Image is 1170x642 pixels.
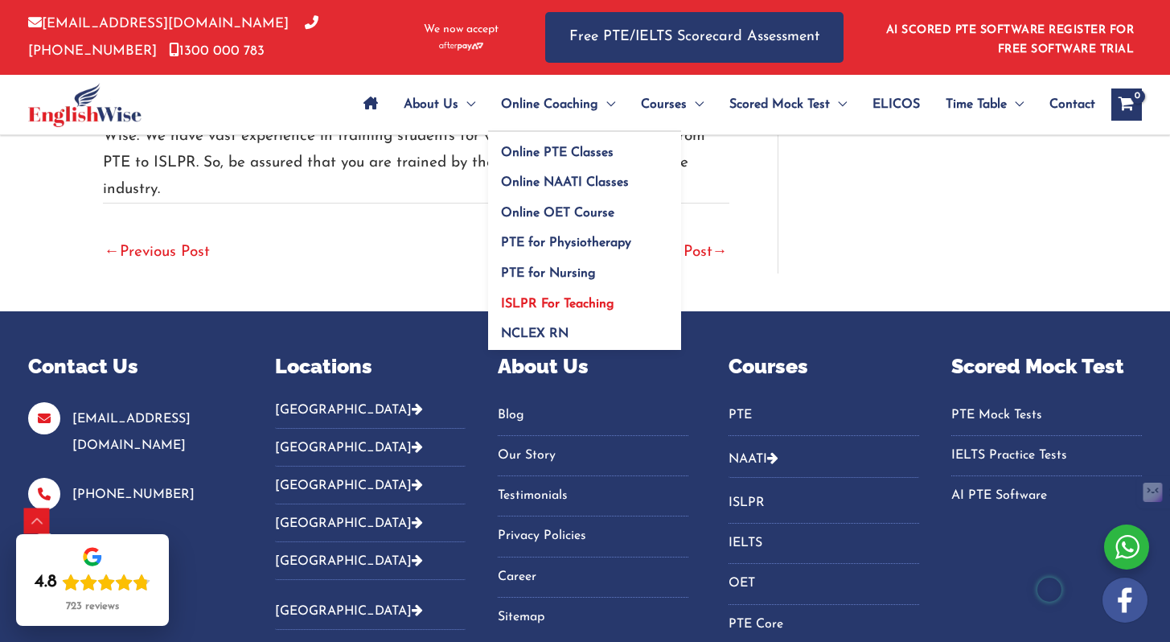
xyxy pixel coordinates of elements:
[501,176,629,189] span: Online NAATI Classes
[488,314,681,351] a: NCLEX RN
[1111,88,1142,121] a: View Shopping Cart, empty
[1102,578,1147,623] img: white-facebook.png
[729,440,919,478] button: NAATI
[501,146,614,159] span: Online PTE Classes
[488,163,681,193] a: Online NAATI Classes
[712,245,728,260] span: →
[275,429,466,467] button: [GEOGRAPHIC_DATA]
[501,76,598,133] span: Online Coaching
[501,327,569,340] span: NCLEX RN
[275,555,423,568] a: [GEOGRAPHIC_DATA]
[351,76,1095,133] nav: Site Navigation: Main Menu
[72,488,195,501] a: [PHONE_NUMBER]
[275,467,466,504] button: [GEOGRAPHIC_DATA]
[860,76,933,133] a: ELICOS
[498,402,688,429] a: Blog
[872,76,920,133] span: ELICOS
[391,76,488,133] a: About UsMenu Toggle
[28,17,318,57] a: [PHONE_NUMBER]
[729,402,919,436] nav: Menu
[501,298,614,311] span: ISLPR For Teaching
[105,236,210,271] a: Previous Post
[946,76,1007,133] span: Time Table
[275,402,466,429] button: [GEOGRAPHIC_DATA]
[488,223,681,253] a: PTE for Physiotherapy
[103,203,729,273] nav: Post navigation
[35,571,57,594] div: 4.8
[498,604,688,631] a: Sitemap
[105,245,120,260] span: ←
[28,17,289,31] a: [EMAIL_ADDRESS][DOMAIN_NAME]
[275,352,466,642] aside: Footer Widget 2
[275,504,466,542] button: [GEOGRAPHIC_DATA]
[501,267,596,280] span: PTE for Nursing
[951,352,1142,382] p: Scored Mock Test
[729,570,919,597] a: OET
[275,605,423,618] a: [GEOGRAPHIC_DATA]
[716,76,860,133] a: Scored Mock TestMenu Toggle
[28,352,235,623] aside: Footer Widget 1
[687,76,704,133] span: Menu Toggle
[488,132,681,163] a: Online PTE Classes
[729,490,919,516] a: ISLPR
[628,76,716,133] a: CoursesMenu Toggle
[876,11,1142,64] aside: Header Widget 1
[729,453,767,466] a: NAATI
[424,22,499,38] span: We now accept
[72,413,191,452] a: [EMAIL_ADDRESS][DOMAIN_NAME]
[501,207,614,220] span: Online OET Course
[501,237,631,249] span: PTE for Physiotherapy
[498,564,688,591] a: Career
[103,96,729,203] p: If you are ready for expert guidance, feel free to get in touch with the experts at English Wise....
[545,12,844,63] a: Free PTE/IELTS Scorecard Assessment
[404,76,458,133] span: About Us
[35,571,150,594] div: Rating: 4.8 out of 5
[886,24,1135,56] a: AI SCORED PTE SOFTWARE REGISTER FOR FREE SOFTWARE TRIAL
[488,192,681,223] a: Online OET Course
[1049,76,1095,133] span: Contact
[439,42,483,51] img: Afterpay-Logo
[1037,76,1095,133] a: Contact
[598,76,615,133] span: Menu Toggle
[275,592,466,630] button: [GEOGRAPHIC_DATA]
[28,352,235,382] p: Contact Us
[645,236,728,271] a: Next Post
[488,76,628,133] a: Online CoachingMenu Toggle
[951,442,1142,469] a: IELTS Practice Tests
[830,76,847,133] span: Menu Toggle
[488,283,681,314] a: ISLPR For Teaching
[498,402,688,632] nav: Menu
[729,530,919,557] a: IELTS
[498,523,688,549] a: Privacy Policies
[275,542,466,580] button: [GEOGRAPHIC_DATA]
[729,76,830,133] span: Scored Mock Test
[488,253,681,284] a: PTE for Nursing
[1007,76,1024,133] span: Menu Toggle
[729,402,919,429] a: PTE
[641,76,687,133] span: Courses
[951,402,1142,429] a: PTE Mock Tests
[729,352,919,382] p: Courses
[498,483,688,509] a: Testimonials
[498,442,688,469] a: Our Story
[951,402,1142,510] nav: Menu
[169,44,265,58] a: 1300 000 783
[28,83,142,127] img: cropped-ew-logo
[66,600,119,613] div: 723 reviews
[933,76,1037,133] a: Time TableMenu Toggle
[498,352,688,382] p: About Us
[951,483,1142,509] a: AI PTE Software
[729,611,919,638] a: PTE Core
[275,352,466,382] p: Locations
[458,76,475,133] span: Menu Toggle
